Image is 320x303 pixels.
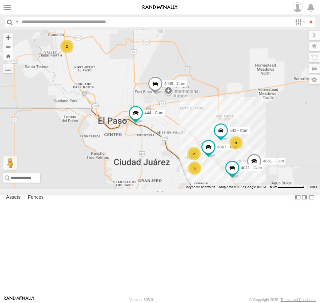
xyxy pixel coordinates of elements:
span: Map data ©2025 Google, INEGI [219,185,266,189]
span: 442 - Cam [230,128,248,133]
div: 2 [187,147,201,160]
div: 2 [60,40,74,53]
label: Measure [3,64,13,73]
label: Dock Summary Table to the Right [301,193,308,202]
label: Search Filter Options [292,17,307,27]
button: Map Scale: 5 km per 77 pixels [268,185,307,189]
button: Keyboard shortcuts [186,185,215,189]
label: Map Settings [309,75,320,84]
button: Zoom in [3,33,13,42]
div: © Copyright 2025 - [249,298,316,302]
img: rand-logo.svg [143,5,177,10]
div: 9 [229,136,243,150]
a: Visit our Website [4,296,35,303]
label: Search Query [14,17,19,27]
div: Version: 305.01 [129,298,155,302]
button: Drag Pegman onto the map to open Street View [3,156,17,170]
button: Zoom out [3,42,13,51]
label: Fences [25,193,47,202]
span: 4071 - Cam [241,165,262,170]
span: 444 - Cam [145,111,163,115]
label: Hide Summary Table [308,193,315,202]
label: Assets [3,193,24,202]
label: Dock Summary Table to the Left [294,193,301,202]
span: 4067 - Cam [217,145,238,150]
button: Zoom Home [3,51,13,61]
a: Terms and Conditions [281,298,316,302]
span: 4009 - Cam [164,81,185,86]
a: Terms [310,185,317,188]
span: 5 km [270,185,277,189]
span: 4061 - Cam [263,159,284,163]
div: 6 [188,161,201,175]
